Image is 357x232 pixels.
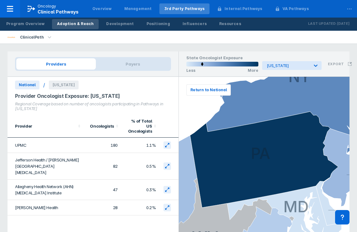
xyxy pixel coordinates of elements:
a: Overview [87,3,117,14]
img: via-oncology [8,34,15,41]
div: % of Total US Oncologists [125,119,152,134]
div: Regional Coverage based on number of oncologists participating in Pathways in [US_STATE] [15,102,171,111]
div: Provider [15,124,76,129]
p: [DATE] [337,21,349,27]
p: Oncology [38,3,56,9]
div: Positioning [147,21,170,27]
td: 0.3% [122,180,159,200]
td: Allegheny Health Network (AHN) [MEDICAL_DATA] Institute [8,180,84,200]
p: Last Updated: [308,21,337,27]
div: Contact Support [335,210,349,224]
div: Influencers [183,21,207,27]
td: 47 [84,180,122,200]
td: Jefferson Health / [PERSON_NAME][GEOGRAPHIC_DATA][MEDICAL_DATA] [8,153,84,180]
button: Export [324,58,356,70]
div: ... [343,1,356,14]
span: [US_STATE] [49,81,79,89]
a: Program Overview [1,19,49,29]
div: Resources [219,21,241,27]
a: Development [101,19,139,29]
span: Payers [96,58,170,70]
span: Providers [16,58,96,70]
div: Adoption & Reach [57,21,94,27]
div: VA Pathways [282,6,309,12]
div: Management [124,6,152,12]
div: Provider Oncologist Exposure: [US_STATE] [15,93,171,99]
div: ClinicalPath [18,33,46,42]
a: Influencers [178,19,212,29]
h1: State Oncologist Exposure [186,55,258,62]
a: 3rd Party Pathways [159,3,210,14]
td: 0.2% [122,200,159,215]
div: / [43,82,45,88]
div: [US_STATE] [267,63,309,68]
button: Return to National [186,84,231,96]
a: Adoption & Reach [52,19,99,29]
td: 28 [84,200,122,215]
p: More [248,68,258,73]
a: Positioning [142,19,175,29]
div: Program Overview [6,21,44,27]
td: 1.1% [122,138,159,153]
div: Internal Pathways [225,6,262,12]
h3: Export [328,62,344,66]
td: 180 [84,138,122,153]
div: 3rd Party Pathways [164,6,205,12]
div: Development [106,21,134,27]
p: Less [186,68,195,73]
span: National [15,81,39,89]
td: 82 [84,153,122,180]
td: UPMC [8,138,84,153]
span: Clinical Pathways [38,9,79,14]
a: Management [119,3,157,14]
td: 0.5% [122,153,159,180]
span: Return to National [190,87,227,93]
td: [PERSON_NAME] Health [8,200,84,215]
div: Oncologists [87,124,114,129]
div: Overview [92,6,112,12]
a: Resources [214,19,246,29]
